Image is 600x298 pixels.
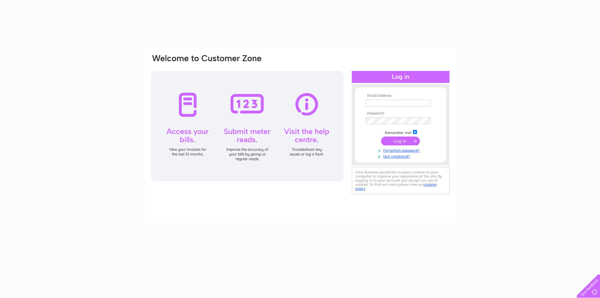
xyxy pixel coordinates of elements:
[355,182,437,191] a: cookies policy
[364,129,437,135] td: Remember me?
[364,111,437,116] th: Password:
[352,167,449,194] div: Clear Business would like to place cookies on your computer to improve your experience of the sit...
[366,147,437,153] a: Forgotten password?
[381,137,420,145] input: Submit
[364,94,437,98] th: Email Address:
[366,153,437,159] a: Not registered?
